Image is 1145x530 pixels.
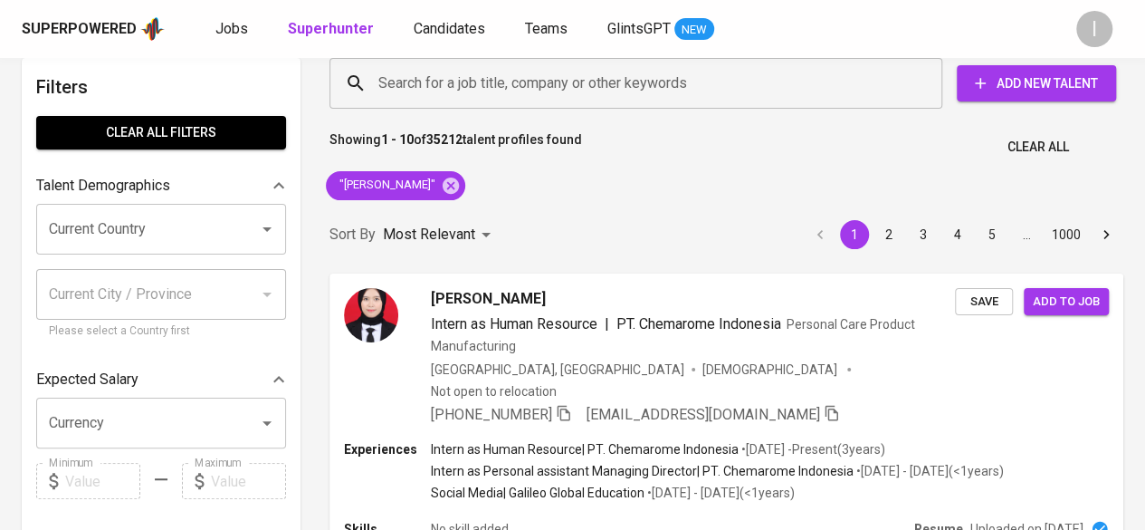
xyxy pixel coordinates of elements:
[22,15,165,43] a: Superpoweredapp logo
[65,463,140,499] input: Value
[36,175,170,197] p: Talent Demographics
[971,72,1102,95] span: Add New Talent
[909,220,938,249] button: Go to page 3
[803,220,1123,249] nav: pagination navigation
[978,220,1007,249] button: Go to page 5
[426,132,463,147] b: 35212
[288,18,377,41] a: Superhunter
[414,18,489,41] a: Candidates
[1000,130,1076,164] button: Clear All
[254,410,280,436] button: Open
[211,463,286,499] input: Value
[215,18,252,41] a: Jobs
[254,217,280,242] button: Open
[525,18,571,41] a: Teams
[51,121,272,144] span: Clear All filters
[840,220,869,249] button: page 1
[215,20,248,37] span: Jobs
[49,323,273,341] p: Please select a Country first
[1046,220,1086,249] button: Go to page 1000
[36,72,286,101] h6: Filters
[607,20,671,37] span: GlintsGPT
[607,18,714,41] a: GlintsGPT NEW
[326,171,465,200] div: "[PERSON_NAME]"
[1024,288,1109,316] button: Add to job
[326,177,446,194] span: "[PERSON_NAME]"
[36,168,286,204] div: Talent Demographics
[674,21,714,39] span: NEW
[431,406,552,423] span: [PHONE_NUMBER]
[414,20,485,37] span: Candidates
[344,440,431,458] p: Experiences
[329,224,376,246] p: Sort By
[957,65,1116,101] button: Add New Talent
[383,224,475,246] p: Most Relevant
[854,462,1004,480] p: • [DATE] - [DATE] ( <1 years )
[955,288,1013,316] button: Save
[431,315,597,332] span: Intern as Human Resource
[431,317,915,353] span: Personal Care Product Manufacturing
[140,15,165,43] img: app logo
[36,116,286,149] button: Clear All filters
[943,220,972,249] button: Go to page 4
[1033,292,1100,313] span: Add to job
[431,361,684,379] div: [GEOGRAPHIC_DATA], [GEOGRAPHIC_DATA]
[288,20,374,37] b: Superhunter
[431,382,557,400] p: Not open to relocation
[344,288,398,342] img: 277cc8236426945083d30ebccc696f18.jpg
[329,130,582,164] p: Showing of talent profiles found
[1007,136,1069,159] span: Clear All
[431,462,854,480] p: Intern as Personal assistant Managing Director | PT. Chemarome Indonesia
[587,406,820,423] span: [EMAIL_ADDRESS][DOMAIN_NAME]
[383,218,497,252] div: Most Relevant
[644,484,795,502] p: • [DATE] - [DATE] ( <1 years )
[1012,226,1041,244] div: …
[616,315,781,332] span: PT. Chemarome Indonesia
[36,361,286,398] div: Expected Salary
[605,313,609,335] span: |
[36,369,138,390] p: Expected Salary
[702,361,840,379] span: [DEMOGRAPHIC_DATA]
[431,440,739,458] p: Intern as Human Resource | PT. Chemarome Indonesia
[739,440,885,458] p: • [DATE] - Present ( 3 years )
[431,288,546,310] span: [PERSON_NAME]
[381,132,414,147] b: 1 - 10
[431,484,644,502] p: Social Media | Galileo Global Education
[525,20,568,37] span: Teams
[1092,220,1121,249] button: Go to next page
[964,292,1004,313] span: Save
[22,19,137,40] div: Superpowered
[874,220,903,249] button: Go to page 2
[1076,11,1112,47] div: I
